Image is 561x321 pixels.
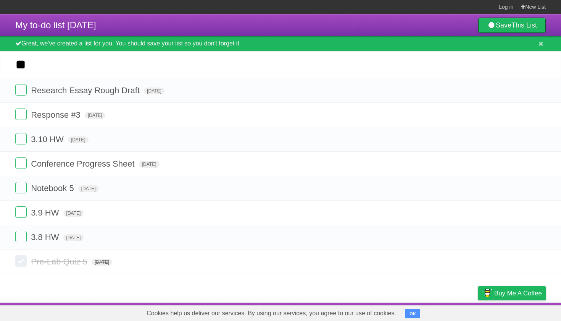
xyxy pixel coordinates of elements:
b: This List [511,21,537,29]
span: 3.9 HW [31,208,61,217]
span: [DATE] [68,136,89,143]
label: Done [15,255,27,267]
button: OK [405,309,420,318]
label: Done [15,231,27,242]
img: Buy me a coffee [482,287,492,300]
span: Cookies help us deliver our services. By using our services, you agree to our use of cookies. [139,306,404,321]
a: Privacy [468,305,488,319]
label: Done [15,157,27,169]
a: Suggest a feature [498,305,546,319]
span: [DATE] [92,259,112,266]
span: 3.8 HW [31,232,61,242]
span: Research Essay Rough Draft [31,86,142,95]
span: Notebook 5 [31,183,76,193]
label: Done [15,109,27,120]
span: [DATE] [85,112,105,119]
span: Conference Progress Sheet [31,159,137,169]
span: Pre-Lab Quiz 5 [31,257,89,266]
span: [DATE] [144,88,164,94]
span: Response #3 [31,110,82,120]
label: Done [15,182,27,193]
span: Buy me a coffee [494,287,542,300]
a: About [377,305,393,319]
span: [DATE] [63,234,84,241]
label: Done [15,84,27,96]
a: SaveThis List [478,18,546,33]
a: Developers [402,305,433,319]
span: 3.10 HW [31,135,66,144]
span: [DATE] [63,210,84,217]
a: Terms [442,305,459,319]
span: [DATE] [139,161,160,168]
a: Buy me a coffee [478,286,546,300]
label: Done [15,133,27,144]
span: [DATE] [78,185,99,192]
span: My to-do list [DATE] [15,20,96,30]
label: Done [15,206,27,218]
